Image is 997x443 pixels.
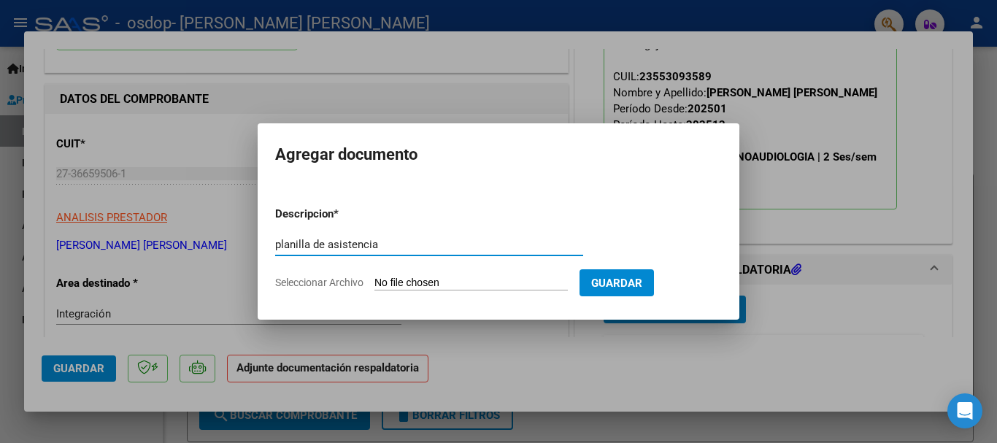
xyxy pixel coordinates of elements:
p: Descripcion [275,206,409,223]
div: Open Intercom Messenger [947,393,982,428]
span: Seleccionar Archivo [275,277,363,288]
h2: Agregar documento [275,141,722,169]
span: Guardar [591,277,642,290]
button: Guardar [580,269,654,296]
